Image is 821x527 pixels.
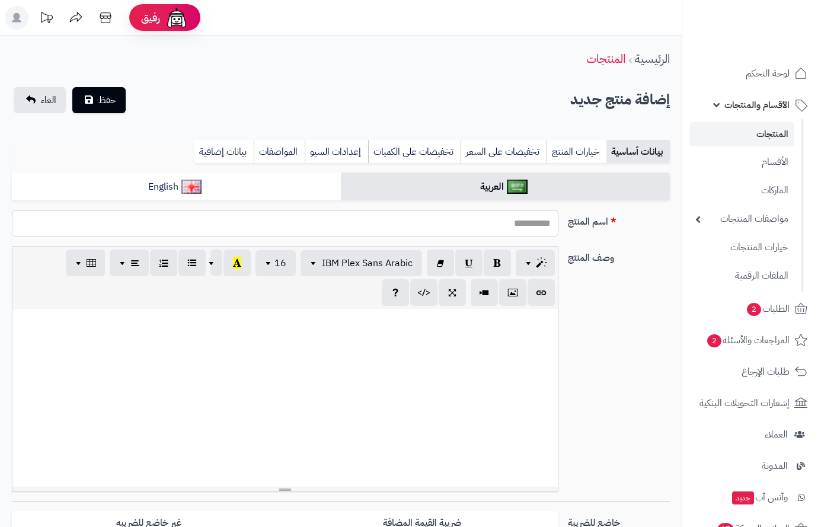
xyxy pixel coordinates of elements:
a: تحديثات المنصة [31,6,61,33]
a: المنتجات [586,50,625,68]
span: وآتس آب [731,489,788,506]
span: جديد [732,491,754,504]
a: الأقسام [689,149,794,175]
span: الطلبات [746,301,790,317]
a: المنتجات [689,122,794,146]
a: الطلبات2 [689,295,814,323]
span: المدونة [762,458,788,474]
a: العربية [341,173,670,202]
a: تخفيضات على الكميات [368,140,461,164]
span: IBM Plex Sans Arabic [322,256,413,270]
img: ai-face.png [165,6,189,30]
a: بيانات أساسية [606,140,670,164]
span: 16 [274,256,286,270]
a: إشعارات التحويلات البنكية [689,389,814,417]
a: مواصفات المنتجات [689,206,794,232]
button: IBM Plex Sans Arabic [301,250,422,276]
img: logo-2.png [740,27,810,52]
span: حفظ [98,93,116,107]
a: بيانات إضافية [194,140,254,164]
span: رفيق [141,11,160,25]
span: المراجعات والأسئلة [706,332,790,349]
span: العملاء [765,426,788,443]
span: 2 [707,334,722,347]
span: إشعارات التحويلات البنكية [699,395,790,411]
span: الغاء [41,93,56,107]
a: English [12,173,341,202]
a: الماركات [689,178,794,203]
a: طلبات الإرجاع [689,357,814,386]
a: المراجعات والأسئلة2 [689,326,814,354]
a: المواصفات [254,140,305,164]
a: إعدادات السيو [305,140,368,164]
span: طلبات الإرجاع [742,363,790,380]
button: حفظ [72,87,126,113]
img: العربية [507,180,528,194]
button: 16 [255,250,296,276]
a: العملاء [689,420,814,449]
a: وآتس آبجديد [689,483,814,512]
a: الغاء [14,87,66,113]
label: اسم المنتج [563,210,675,229]
h2: إضافة منتج جديد [570,88,670,112]
a: لوحة التحكم [689,59,814,88]
label: وصف المنتج [563,246,675,265]
a: خيارات المنتجات [689,235,794,260]
a: المدونة [689,452,814,480]
img: English [181,180,202,194]
span: الأقسام والمنتجات [724,97,790,113]
a: خيارات المنتج [547,140,606,164]
a: الرئيسية [635,50,670,68]
span: لوحة التحكم [746,65,790,82]
span: 2 [747,302,762,316]
a: الملفات الرقمية [689,263,794,289]
a: تخفيضات على السعر [461,140,547,164]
